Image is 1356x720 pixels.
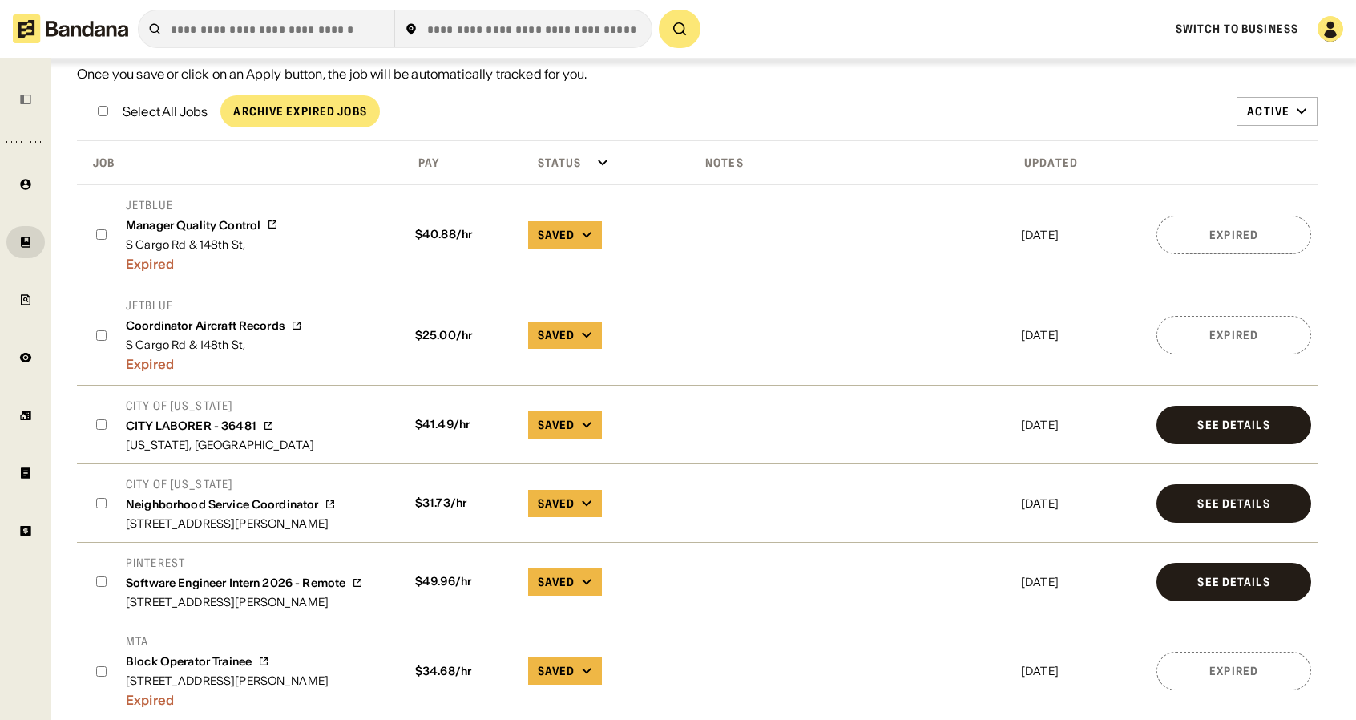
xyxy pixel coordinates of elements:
div: S Cargo Rd & 148th St, [126,339,302,350]
div: Saved [538,228,575,242]
div: Software Engineer Intern 2026 - Remote [126,576,345,590]
div: S Cargo Rd & 148th St, [126,239,278,250]
div: Block Operator Trainee [126,655,252,669]
div: Click toggle to sort ascending [525,151,686,175]
a: MTABlock Operator Trainee[STREET_ADDRESS][PERSON_NAME] [126,634,329,686]
div: Once you save or click on an Apply button, the job will be automatically tracked for you. [77,66,1318,83]
a: JetBlueManager Quality ControlS Cargo Rd & 148th St, [126,198,278,250]
div: Active [1247,104,1289,119]
div: City of [US_STATE] [126,477,336,491]
div: Expired [126,686,329,708]
div: Saved [538,664,575,678]
div: Click toggle to sort ascending [692,151,1011,175]
div: Updated [1018,156,1078,170]
div: Neighborhood Service Coordinator [126,498,318,512]
a: City of [US_STATE]Neighborhood Service Coordinator[STREET_ADDRESS][PERSON_NAME] [126,477,336,529]
div: Pay [406,156,439,170]
a: JetBlueCoordinator Aircraft RecordsS Cargo Rd & 148th St, [126,298,302,350]
div: Job [80,156,115,170]
div: Status [525,156,582,170]
div: [DATE] [1021,576,1144,588]
div: [STREET_ADDRESS][PERSON_NAME] [126,675,329,686]
img: Bandana logotype [13,14,128,43]
div: Manager Quality Control [126,219,260,233]
div: Notes [692,156,744,170]
div: [DATE] [1021,229,1144,241]
div: See Details [1197,419,1269,431]
div: Archive Expired Jobs [233,106,366,117]
div: [US_STATE], [GEOGRAPHIC_DATA] [126,439,314,451]
div: JetBlue [126,298,302,313]
div: MTA [126,634,329,649]
div: [DATE] [1021,330,1144,341]
a: City of [US_STATE]CITY LABORER - 36481[US_STATE], [GEOGRAPHIC_DATA] [126,398,314,451]
div: $ 41.49 /hr [409,418,515,431]
div: Coordinator Aircraft Records [126,319,285,333]
div: [DATE] [1021,498,1144,509]
div: $ 31.73 /hr [409,496,515,510]
div: $ 40.88 /hr [409,228,515,241]
div: $ 25.00 /hr [409,329,515,342]
div: Saved [538,496,575,511]
div: Click toggle to sort descending [80,151,399,175]
div: See Details [1197,498,1269,509]
div: [DATE] [1021,665,1144,677]
div: Pinterest [126,556,363,570]
div: Expired [1209,229,1258,241]
div: Saved [538,328,575,342]
div: Saved [538,418,575,432]
div: $ 49.96 /hr [409,575,515,589]
div: [DATE] [1021,419,1144,431]
div: $ 34.68 /hr [409,665,515,678]
a: Switch to Business [1176,22,1298,36]
div: See Details [1197,576,1269,588]
div: City of [US_STATE] [126,398,314,413]
div: CITY LABORER - 36481 [126,419,256,433]
div: Saved [538,575,575,589]
div: Select All Jobs [123,105,208,118]
div: [STREET_ADDRESS][PERSON_NAME] [126,518,336,529]
div: Expired [1209,330,1258,341]
div: Click toggle to sort descending [1018,151,1147,175]
div: Expired [126,350,302,372]
div: Expired [1209,665,1258,677]
div: Expired [126,250,278,272]
a: PinterestSoftware Engineer Intern 2026 - Remote[STREET_ADDRESS][PERSON_NAME] [126,556,363,608]
div: JetBlue [126,198,278,212]
div: Click toggle to sort ascending [406,151,519,175]
div: [STREET_ADDRESS][PERSON_NAME] [126,597,363,608]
